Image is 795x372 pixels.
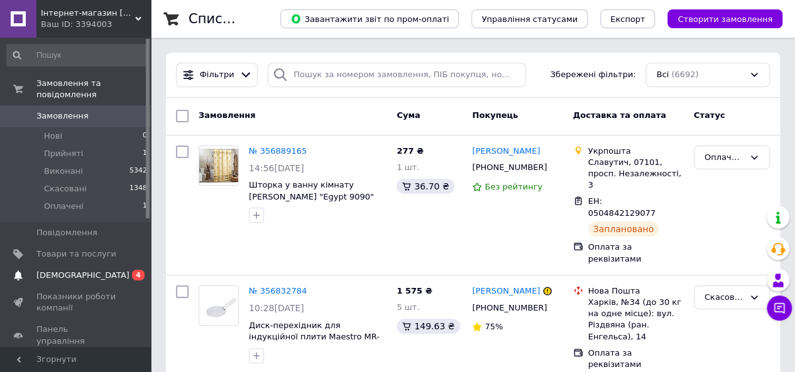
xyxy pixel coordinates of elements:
div: Скасовано [705,291,744,304]
a: Фото товару [199,285,239,326]
span: Замовлення [36,110,89,122]
span: Експорт [610,14,645,24]
img: Фото товару [199,286,238,325]
a: Диск-перехідник для індукційної плити Maestro MR-1040 [249,321,380,353]
span: Створити замовлення [677,14,772,24]
img: Фото товару [199,149,238,183]
span: 1 575 ₴ [397,286,432,295]
div: Оплата за реквізитами [588,348,684,370]
span: 10:28[DATE] [249,303,304,313]
span: Нові [44,130,62,142]
div: 36.70 ₴ [397,179,454,194]
span: Інтернет-магазин Lider Zahid [41,8,135,19]
span: 1 [143,148,147,159]
span: 75% [485,322,503,331]
span: 1348 [129,183,147,194]
span: Всі [656,69,669,81]
span: Оплачені [44,201,84,212]
h1: Список замовлень [189,11,316,26]
span: Товари та послуги [36,248,116,260]
a: № 356832784 [249,286,307,295]
span: Статус [694,110,725,120]
input: Пошук [6,44,148,66]
span: 4 [132,270,145,280]
input: Пошук за номером замовлення, ПІБ покупця, номером телефону, Email, номером накладної [268,63,526,87]
span: Замовлення [199,110,255,120]
a: Фото товару [199,146,239,186]
a: № 356889165 [249,146,307,156]
span: Cума [397,110,420,120]
span: 1 шт. [397,162,419,172]
div: Славутич, 07101, просп. Незалежності, 3 [588,157,684,191]
span: Управління статусами [481,14,578,24]
div: Ваш ID: 3394003 [41,19,151,30]
span: Показники роботи компанії [36,291,116,314]
div: Оплачено [705,151,744,164]
button: Експорт [600,9,655,28]
span: 277 ₴ [397,146,424,156]
span: [DEMOGRAPHIC_DATA] [36,270,129,281]
button: Створити замовлення [667,9,782,28]
span: Без рейтингу [485,182,542,191]
span: 5 шт. [397,302,419,312]
a: [PERSON_NAME] [472,146,540,157]
div: [PHONE_NUMBER] [469,159,549,176]
span: 14:56[DATE] [249,163,304,173]
span: ЕН: 0504842129077 [588,196,656,218]
span: (6692) [671,70,698,79]
span: 5342 [129,166,147,177]
span: Панель управління [36,324,116,346]
span: Прийняті [44,148,83,159]
span: Скасовані [44,183,87,194]
span: Покупець [472,110,518,120]
div: Заплановано [588,221,659,236]
span: Фільтри [200,69,234,81]
div: 149.63 ₴ [397,319,459,334]
span: 1 [143,201,147,212]
a: Створити замовлення [655,14,782,23]
button: Завантажити звіт по пром-оплаті [280,9,459,28]
span: Завантажити звіт по пром-оплаті [290,13,449,24]
div: [PHONE_NUMBER] [469,300,549,316]
div: Укрпошта [588,146,684,157]
div: Харків, №34 (до 30 кг на одне місце): вул. Різдвяна (ран. Енгельса), 14 [588,297,684,343]
button: Управління статусами [471,9,588,28]
span: 0 [143,130,147,142]
span: Замовлення та повідомлення [36,78,151,100]
div: Оплата за реквізитами [588,242,684,264]
span: Виконані [44,166,83,177]
a: [PERSON_NAME] [472,285,540,297]
a: Шторка у ванну кімнату [PERSON_NAME] "Egypt 9090" [249,180,374,201]
div: Нова Пошта [588,285,684,297]
span: Доставка та оплата [573,110,666,120]
button: Чат з покупцем [767,295,792,321]
span: Збережені фільтри: [551,69,636,81]
span: Повідомлення [36,227,97,238]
